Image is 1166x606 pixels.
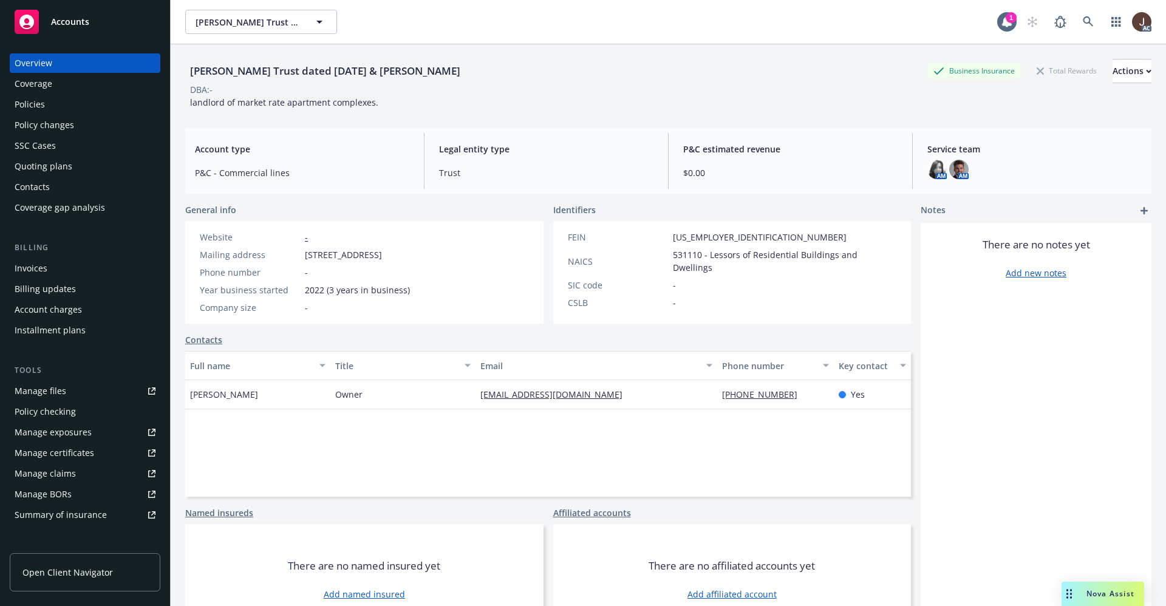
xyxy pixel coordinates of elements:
a: [EMAIL_ADDRESS][DOMAIN_NAME] [480,389,632,400]
a: Policies [10,95,160,114]
span: Yes [851,388,865,401]
a: Installment plans [10,321,160,340]
span: [PERSON_NAME] [190,388,258,401]
div: Manage exposures [15,423,92,442]
a: Add named insured [324,588,405,601]
div: Policy changes [15,115,74,135]
div: Contacts [15,177,50,197]
span: - [673,279,676,291]
a: Quoting plans [10,157,160,176]
span: There are no notes yet [983,237,1090,252]
div: Business Insurance [927,63,1021,78]
div: Drag to move [1062,582,1077,606]
img: photo [927,160,947,179]
div: Tools [10,364,160,376]
div: Coverage [15,74,52,94]
button: Full name [185,351,330,380]
span: There are no affiliated accounts yet [649,559,815,573]
div: Key contact [839,359,893,372]
div: SSC Cases [15,136,56,155]
div: Coverage gap analysis [15,198,105,217]
div: Mailing address [200,248,300,261]
button: Phone number [717,351,833,380]
span: Identifiers [553,203,596,216]
div: Billing [10,242,160,254]
a: Account charges [10,300,160,319]
span: Owner [335,388,363,401]
a: Manage certificates [10,443,160,463]
span: 531110 - Lessors of Residential Buildings and Dwellings [673,248,897,274]
button: Title [330,351,476,380]
span: Service team [927,143,1142,155]
img: photo [949,160,969,179]
button: Email [476,351,717,380]
a: Overview [10,53,160,73]
div: Policy checking [15,402,76,421]
span: [STREET_ADDRESS] [305,248,382,261]
a: Affiliated accounts [553,506,631,519]
a: - [305,231,308,243]
div: FEIN [568,231,668,243]
div: CSLB [568,296,668,309]
div: Billing updates [15,279,76,299]
span: Account type [195,143,409,155]
div: Account charges [15,300,82,319]
span: [PERSON_NAME] Trust dated [DATE] & [PERSON_NAME] [196,16,301,29]
span: 2022 (3 years in business) [305,284,410,296]
a: Named insureds [185,506,253,519]
a: Search [1076,10,1100,34]
div: Installment plans [15,321,86,340]
div: Overview [15,53,52,73]
div: Invoices [15,259,47,278]
div: Year business started [200,284,300,296]
a: Manage files [10,381,160,401]
span: P&C - Commercial lines [195,166,409,179]
a: Manage BORs [10,485,160,504]
a: Accounts [10,5,160,39]
a: Manage claims [10,464,160,483]
div: DBA: - [190,83,213,96]
span: Accounts [51,17,89,27]
a: [PHONE_NUMBER] [722,389,807,400]
div: Phone number [200,266,300,279]
a: Policy changes [10,115,160,135]
a: Invoices [10,259,160,278]
div: NAICS [568,255,668,268]
div: 1 [1006,12,1017,23]
div: Actions [1113,60,1151,83]
span: Open Client Navigator [22,566,113,579]
img: photo [1132,12,1151,32]
div: Website [200,231,300,243]
div: Summary of insurance [15,505,107,525]
a: Switch app [1104,10,1128,34]
a: Contacts [10,177,160,197]
span: Trust [439,166,653,179]
span: General info [185,203,236,216]
a: Manage exposures [10,423,160,442]
a: Coverage gap analysis [10,198,160,217]
div: Full name [190,359,312,372]
div: [PERSON_NAME] Trust dated [DATE] & [PERSON_NAME] [185,63,465,79]
div: Title [335,359,457,372]
span: landlord of market rate apartment complexes. [190,97,378,108]
button: Nova Assist [1062,582,1144,606]
div: Manage claims [15,464,76,483]
div: Total Rewards [1031,63,1103,78]
a: Contacts [185,333,222,346]
span: Legal entity type [439,143,653,155]
div: SIC code [568,279,668,291]
div: Manage files [15,381,66,401]
div: Manage BORs [15,485,72,504]
a: add [1137,203,1151,218]
a: Add new notes [1006,267,1066,279]
div: Manage certificates [15,443,94,463]
span: [US_EMPLOYER_IDENTIFICATION_NUMBER] [673,231,847,243]
span: $0.00 [683,166,898,179]
span: - [305,301,308,314]
div: Quoting plans [15,157,72,176]
a: Policy checking [10,402,160,421]
div: Email [480,359,699,372]
button: [PERSON_NAME] Trust dated [DATE] & [PERSON_NAME] [185,10,337,34]
a: Add affiliated account [687,588,777,601]
a: Billing updates [10,279,160,299]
